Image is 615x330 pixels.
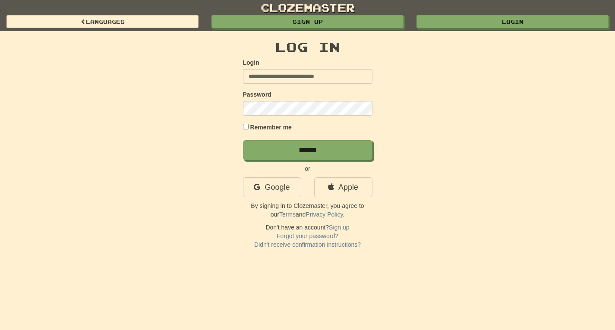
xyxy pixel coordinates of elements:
label: Password [243,90,271,99]
a: Privacy Policy [306,211,343,218]
a: Forgot your password? [277,233,338,239]
p: By signing in to Clozemaster, you agree to our and . [243,201,372,219]
a: Terms [279,211,296,218]
a: Sign up [211,15,404,28]
label: Login [243,58,259,67]
a: Login [416,15,609,28]
a: Languages [6,15,199,28]
h2: Log In [243,40,372,54]
label: Remember me [250,123,292,132]
p: or [243,164,372,173]
div: Don't have an account? [243,223,372,249]
a: Apple [314,177,372,197]
a: Sign up [329,224,349,231]
a: Didn't receive confirmation instructions? [254,241,361,248]
a: Google [243,177,301,197]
